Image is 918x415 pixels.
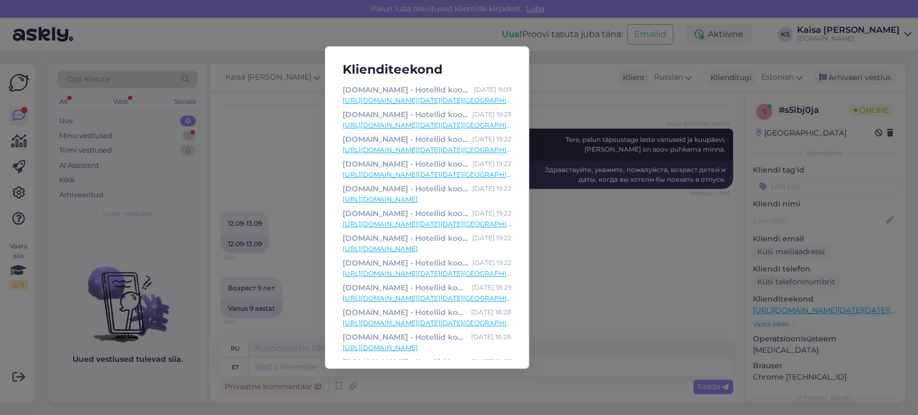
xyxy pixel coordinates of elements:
a: [URL][DOMAIN_NAME][DATE][DATE][GEOGRAPHIC_DATA] [343,294,511,303]
div: [DOMAIN_NAME] - Hotellid koos võluvate lisavõimalustega [343,158,468,170]
div: [DATE] 18:28 [471,331,511,343]
div: [DATE] 19:22 [472,183,511,195]
a: [URL][DOMAIN_NAME] [343,343,511,353]
a: [URL][DOMAIN_NAME][DATE][DATE][GEOGRAPHIC_DATA] [343,170,511,180]
a: [URL][DOMAIN_NAME] [343,244,511,254]
div: [DATE] 19:22 [472,133,511,145]
div: [DOMAIN_NAME] - Hotellid koos võluvate lisavõimalustega [343,282,467,294]
div: [DOMAIN_NAME] - Hotellid koos võluvate lisavõimalustega [343,306,467,318]
a: [URL][DOMAIN_NAME][DATE][DATE][GEOGRAPHIC_DATA] [343,145,511,155]
a: [URL][DOMAIN_NAME][DATE][DATE][GEOGRAPHIC_DATA] [343,269,511,278]
div: [DATE] 18:28 [471,306,511,318]
div: [DATE] 19:23 [472,109,511,120]
a: [URL][DOMAIN_NAME][DATE][DATE][GEOGRAPHIC_DATA] [343,318,511,328]
div: [DATE] 19:22 [472,207,511,219]
div: [DATE] 19:22 [472,257,511,269]
div: [DOMAIN_NAME] - Hotellid koos võluvate lisavõimalustega [343,257,468,269]
div: [DOMAIN_NAME] - Hotellid koos võluvate lisavõimalustega [343,331,467,343]
div: [DATE] 18:27 [472,356,511,368]
div: [DOMAIN_NAME] - Hotellid koos võluvate lisavõimalustega [343,356,467,368]
h5: Klienditeekond [334,60,520,80]
div: [DOMAIN_NAME] - Hotellid koos võluvate lisavõimalustega [343,207,468,219]
div: [DOMAIN_NAME] - Hotellid koos võluvate lisavõimalustega [343,183,468,195]
div: [DATE] 19:22 [472,158,511,170]
a: [URL][DOMAIN_NAME][DATE][DATE][GEOGRAPHIC_DATA] [343,120,511,130]
div: [DOMAIN_NAME] - Hotellid koos võluvate lisavõimalustega [343,133,468,145]
a: [URL][DOMAIN_NAME][DATE][DATE][GEOGRAPHIC_DATA] [343,219,511,229]
div: [DATE] 9:09 [474,84,511,96]
div: [DATE] 19:22 [472,232,511,244]
div: [DOMAIN_NAME] - Hotellid koos võluvate lisavõimalustega [343,84,469,96]
div: [DOMAIN_NAME] - Hotellid koos võluvate lisavõimalustega [343,109,468,120]
div: [DOMAIN_NAME] - Hotellid koos võluvate lisavõimalustega [343,232,468,244]
a: [URL][DOMAIN_NAME] [343,195,511,204]
a: [URL][DOMAIN_NAME][DATE][DATE][GEOGRAPHIC_DATA] [343,96,511,105]
div: [DATE] 18:29 [472,282,511,294]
